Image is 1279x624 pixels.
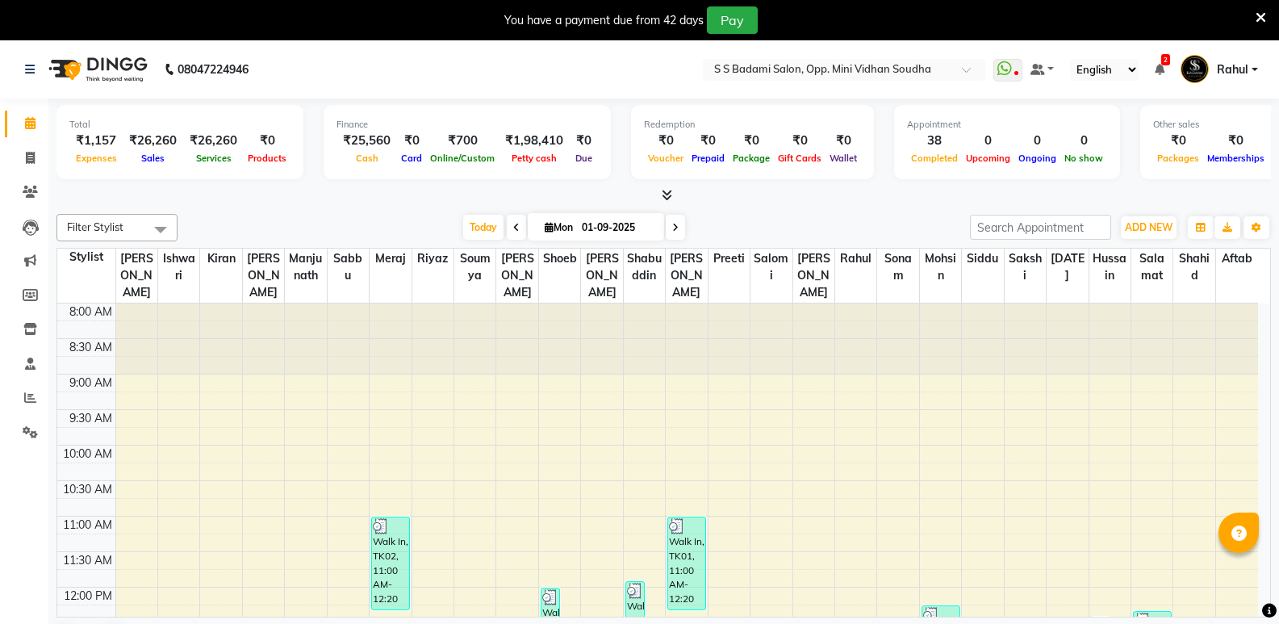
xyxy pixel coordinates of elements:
[137,153,169,164] span: Sales
[244,132,290,150] div: ₹0
[244,153,290,164] span: Products
[570,132,598,150] div: ₹0
[69,132,123,150] div: ₹1,157
[1047,249,1088,286] span: [DATE]
[962,153,1014,164] span: Upcoming
[1014,153,1060,164] span: Ongoing
[178,47,249,92] b: 08047224946
[907,132,962,150] div: 38
[57,249,115,266] div: Stylist
[825,132,861,150] div: ₹0
[666,249,707,303] span: [PERSON_NAME]
[1155,62,1164,77] a: 2
[285,249,326,286] span: Manjunath
[907,153,962,164] span: Completed
[825,153,861,164] span: Wallet
[41,47,152,92] img: logo
[397,132,426,150] div: ₹0
[158,249,199,286] span: Ishwari
[668,517,705,609] div: Walk In, TK01, 11:00 AM-12:20 PM, Hair Cut (Men), Beard Trim (Men),Face D-Tan
[1203,132,1269,150] div: ₹0
[352,153,382,164] span: Cash
[1161,54,1170,65] span: 2
[60,517,115,534] div: 11:00 AM
[183,132,244,150] div: ₹26,260
[729,132,774,150] div: ₹0
[1125,221,1172,233] span: ADD NEW
[1089,249,1131,286] span: Hussain
[970,215,1111,240] input: Search Appointment
[1005,249,1046,286] span: Sakshi
[66,339,115,356] div: 8:30 AM
[1153,132,1203,150] div: ₹0
[1153,153,1203,164] span: Packages
[962,249,1003,269] span: Siddu
[116,249,157,303] span: [PERSON_NAME]
[539,249,580,269] span: Shoeb
[372,517,409,609] div: Walk In, TK02, 11:00 AM-12:20 PM, Hair Cut (Men), Beard Trim (Men), Head Oil Massage (Men)
[1014,132,1060,150] div: 0
[624,249,665,286] span: Shabuddin
[336,132,397,150] div: ₹25,560
[571,153,596,164] span: Due
[1216,249,1258,269] span: Aftab
[1121,216,1177,239] button: ADD NEW
[962,132,1014,150] div: 0
[66,304,115,320] div: 8:00 AM
[688,153,729,164] span: Prepaid
[336,118,598,132] div: Finance
[60,552,115,569] div: 11:30 AM
[1173,249,1214,286] span: Shahid
[1131,249,1172,286] span: Salamat
[397,153,426,164] span: Card
[774,132,825,150] div: ₹0
[750,249,792,286] span: Salomi
[1203,153,1269,164] span: Memberships
[1211,559,1263,608] iframe: chat widget
[412,249,454,269] span: Riyaz
[504,12,704,29] div: You have a payment due from 42 days
[72,153,121,164] span: Expenses
[69,118,290,132] div: Total
[729,153,774,164] span: Package
[426,132,499,150] div: ₹700
[581,249,622,303] span: [PERSON_NAME]
[707,6,758,34] button: Pay
[541,221,577,233] span: Mon
[688,132,729,150] div: ₹0
[426,153,499,164] span: Online/Custom
[835,249,876,269] span: Rahul
[708,249,750,269] span: Preeti
[877,249,918,286] span: Sonam
[920,249,961,286] span: Mohsin
[454,249,495,286] span: Soumya
[1060,132,1107,150] div: 0
[1060,153,1107,164] span: No show
[496,249,537,303] span: [PERSON_NAME]
[1181,55,1209,83] img: Rahul
[644,132,688,150] div: ₹0
[508,153,561,164] span: Petty cash
[577,216,658,240] input: 2025-09-01
[499,132,570,150] div: ₹1,98,410
[61,588,115,605] div: 12:00 PM
[907,118,1107,132] div: Appointment
[192,153,236,164] span: Services
[200,249,241,269] span: Kiran
[60,481,115,498] div: 10:30 AM
[644,153,688,164] span: Voucher
[328,249,369,286] span: Sabbu
[60,446,115,463] div: 10:00 AM
[644,118,861,132] div: Redemption
[774,153,825,164] span: Gift Cards
[67,220,123,233] span: Filter Stylist
[1217,61,1248,78] span: Rahul
[123,132,183,150] div: ₹26,260
[66,410,115,427] div: 9:30 AM
[793,249,834,303] span: [PERSON_NAME]
[243,249,284,303] span: [PERSON_NAME]
[66,375,115,392] div: 9:00 AM
[463,215,504,240] span: Today
[370,249,411,269] span: Meraj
